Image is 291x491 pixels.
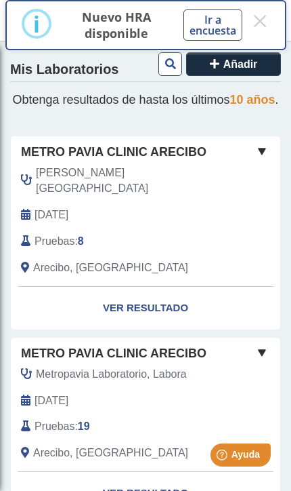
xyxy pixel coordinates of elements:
[66,9,167,41] p: Nuevo HRA disponible
[11,233,238,250] div: :
[230,93,275,106] span: 10 años
[183,9,242,41] button: Ir a encuesta
[11,287,280,330] a: Ver Resultado
[12,93,278,106] span: Obtenga resultados de hasta los últimos .
[10,62,118,78] h4: Mis Laboratorios
[35,418,74,435] span: Pruebas
[35,393,68,409] span: 2025-02-11
[78,420,90,432] b: 19
[21,143,206,161] span: Metro Pavia Clinic Arecibo
[33,260,188,276] span: Arecibo, PR
[223,58,258,70] span: Añadir
[36,165,227,197] span: Areizaga Montalvo, Marisol
[21,345,206,363] span: Metro Pavia Clinic Arecibo
[78,235,84,247] b: 8
[171,438,276,476] iframe: Help widget launcher
[33,445,188,461] span: Arecibo, PR
[35,233,74,250] span: Pruebas
[35,207,68,223] span: 2025-08-07
[11,418,238,435] div: :
[186,52,281,76] button: Añadir
[36,366,187,382] span: Metropavia Laboratorio, Labora
[250,9,269,33] button: Close this dialog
